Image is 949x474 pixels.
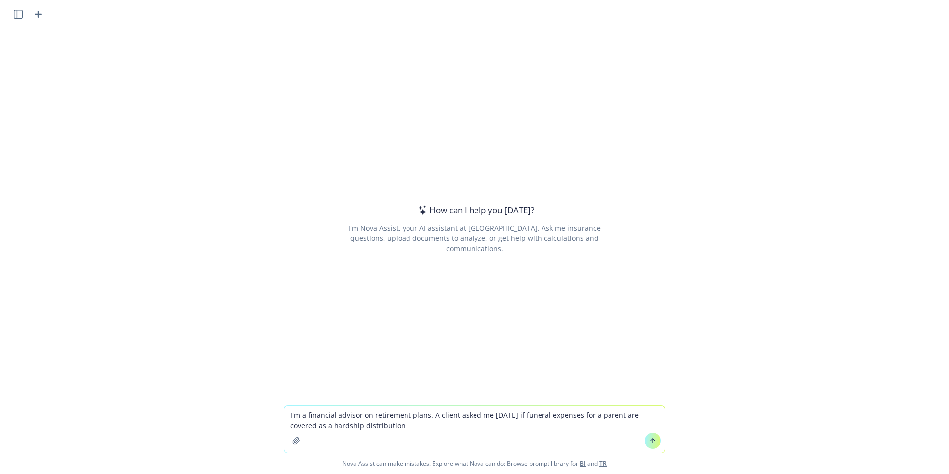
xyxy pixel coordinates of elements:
[415,204,534,217] div: How can I help you [DATE]?
[284,406,665,453] textarea: I'm a financial advisor on retirement plans. A client asked me [DATE] if funeral expenses for a p...
[599,459,607,468] a: TR
[580,459,586,468] a: BI
[4,453,945,474] span: Nova Assist can make mistakes. Explore what Nova can do: Browse prompt library for and
[335,223,614,254] div: I'm Nova Assist, your AI assistant at [GEOGRAPHIC_DATA]. Ask me insurance questions, upload docum...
